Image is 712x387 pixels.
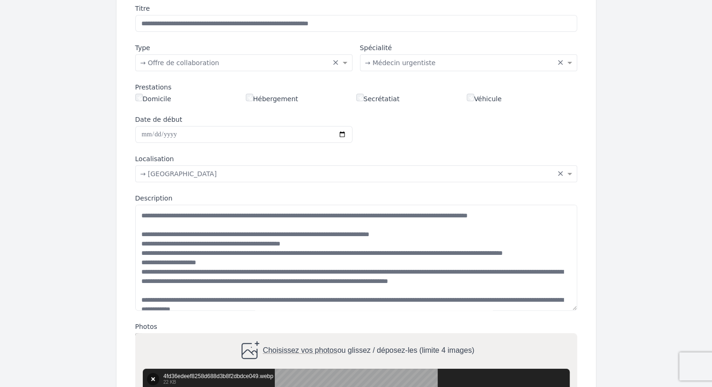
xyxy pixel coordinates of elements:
[246,94,253,101] input: Hébergement
[557,169,565,179] span: Clear all
[467,94,474,101] input: Véhicule
[135,43,352,52] label: Type
[356,94,364,101] input: Secrétatiat
[135,193,577,203] label: Description
[135,94,143,101] input: Domicile
[135,4,577,13] label: Titre
[246,94,298,104] label: Hébergement
[135,94,171,104] label: Domicile
[557,58,565,67] span: Clear all
[135,115,352,124] label: Date de début
[467,94,502,104] label: Véhicule
[238,340,474,362] div: ou glissez / déposez-les (limite 4 images)
[360,43,577,52] label: Spécialité
[135,82,577,92] div: Prestations
[263,347,337,355] span: Choisissez vos photos
[356,94,400,104] label: Secrétatiat
[135,322,577,331] label: Photos
[332,58,340,67] span: Clear all
[135,154,577,164] label: Localisation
